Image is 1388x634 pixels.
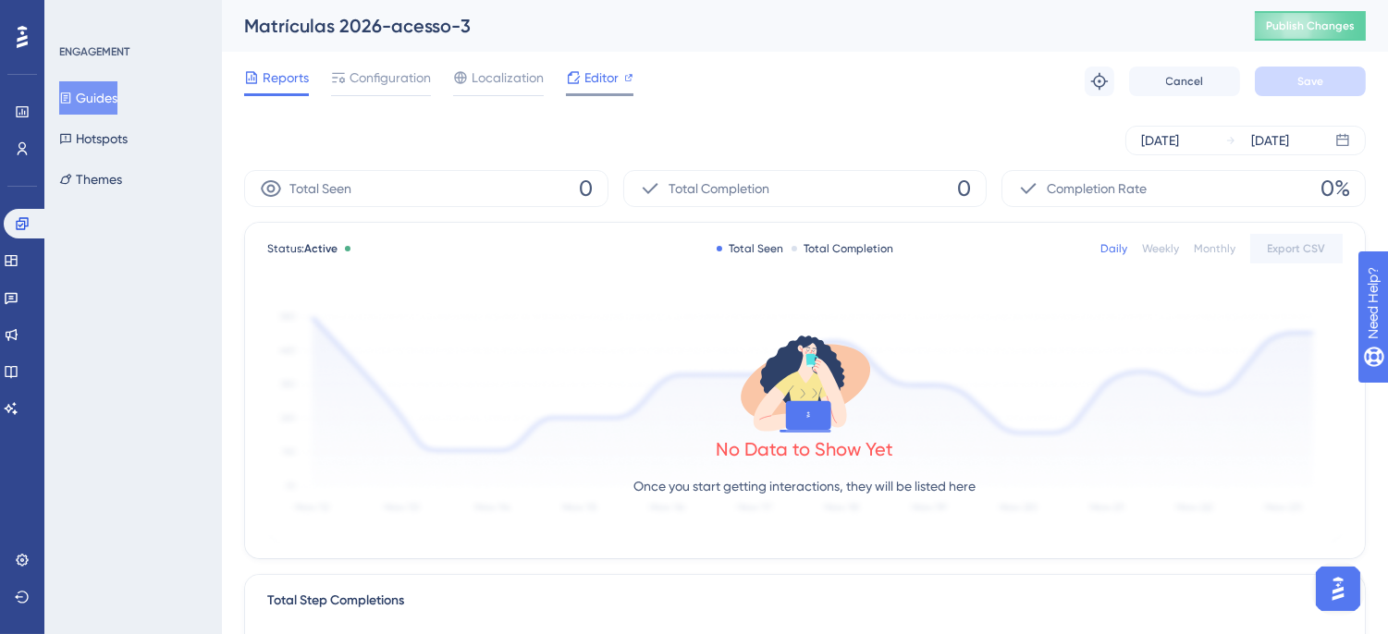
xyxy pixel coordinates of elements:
button: Themes [59,163,122,196]
span: Configuration [350,67,431,89]
span: Publish Changes [1266,18,1355,33]
div: Daily [1100,241,1127,256]
button: Export CSV [1250,234,1343,263]
span: Save [1297,74,1323,89]
span: Total Seen [289,177,351,200]
span: 0 [957,174,971,203]
span: Total Completion [669,177,769,200]
div: ENGAGEMENT [59,44,129,59]
div: Total Step Completions [267,590,404,612]
iframe: UserGuiding AI Assistant Launcher [1310,561,1366,616]
div: No Data to Show Yet [717,436,894,462]
div: [DATE] [1141,129,1179,152]
div: Weekly [1142,241,1179,256]
button: Cancel [1129,67,1240,96]
span: Status: [267,241,338,256]
span: Export CSV [1268,241,1326,256]
span: 0% [1320,174,1350,203]
div: Total Seen [717,241,784,256]
span: Active [304,242,338,255]
span: 0 [579,174,593,203]
span: Localization [472,67,544,89]
span: Editor [584,67,619,89]
span: Completion Rate [1047,177,1147,200]
span: Cancel [1166,74,1204,89]
div: Matrículas 2026-acesso-3 [244,13,1209,39]
div: [DATE] [1251,129,1289,152]
button: Hotspots [59,122,128,155]
button: Guides [59,81,117,115]
p: Once you start getting interactions, they will be listed here [634,475,977,497]
div: Monthly [1194,241,1235,256]
span: Reports [263,67,309,89]
div: Total Completion [792,241,894,256]
button: Save [1255,67,1366,96]
button: Publish Changes [1255,11,1366,41]
span: Need Help? [43,5,116,27]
